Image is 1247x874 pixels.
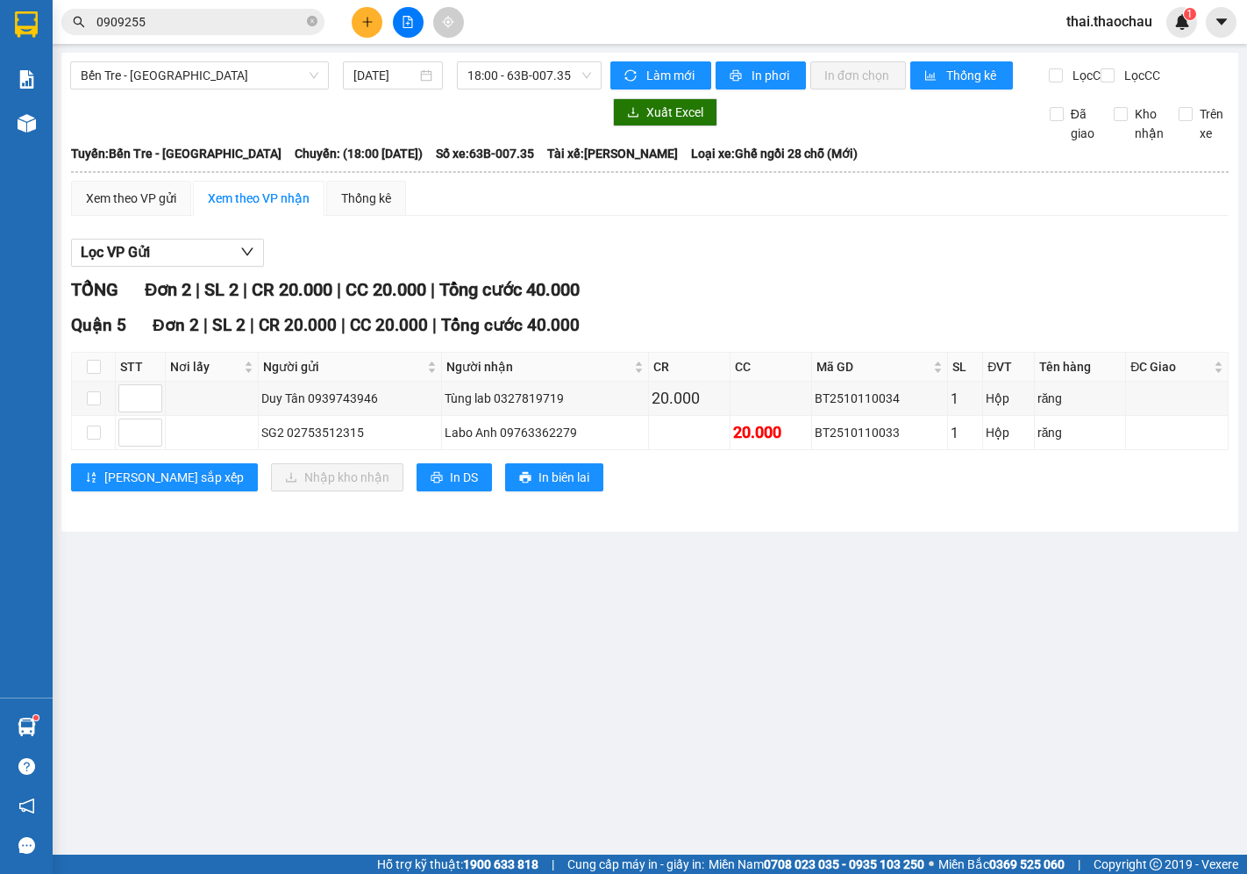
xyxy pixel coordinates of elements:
span: Quận 5 [71,315,126,335]
span: | [1078,855,1080,874]
button: bar-chartThống kê [910,61,1013,90]
span: ⚪️ [929,861,934,868]
button: Lọc VP Gửi [71,239,264,267]
div: Duy Tân 0939743946 [261,389,438,408]
button: plus [352,7,382,38]
span: CC 20.000 [346,279,426,300]
span: Đơn 2 [153,315,199,335]
button: caret-down [1206,7,1236,38]
span: copyright [1150,858,1162,870]
span: SL 2 [204,279,239,300]
span: CR 20.000 [259,315,337,335]
td: BT2510110034 [812,382,948,416]
th: Tên hàng [1035,353,1127,382]
span: download [627,106,639,120]
span: Làm mới [646,66,697,85]
span: close-circle [307,14,317,31]
span: printer [519,471,531,485]
span: | [341,315,346,335]
div: Xem theo VP gửi [86,189,176,208]
div: răng [1037,389,1123,408]
span: 18:00 - 63B-007.35 [467,62,591,89]
span: plus [361,16,374,28]
span: Trên xe [1193,104,1230,143]
span: Tổng cước 40.000 [441,315,580,335]
span: caret-down [1214,14,1229,30]
span: Mã GD [816,357,930,376]
button: printerIn biên lai [505,463,603,491]
span: Bến Tre - Sài Gòn [81,62,318,89]
div: Hộp [986,423,1030,442]
div: Labo Anh 09763362279 [445,423,645,442]
span: | [431,279,435,300]
input: 11/10/2025 [353,66,417,85]
strong: 0369 525 060 [989,857,1065,871]
td: BT2510110033 [812,416,948,450]
button: sort-ascending[PERSON_NAME] sắp xếp [71,463,258,491]
th: STT [116,353,166,382]
span: Tổng cước 40.000 [439,279,580,300]
span: message [18,837,35,854]
img: logo-vxr [15,11,38,38]
span: Đã giao [1064,104,1101,143]
span: sync [624,69,639,83]
img: warehouse-icon [18,718,36,736]
div: BT2510110033 [815,423,944,442]
button: downloadNhập kho nhận [271,463,403,491]
span: aim [442,16,454,28]
span: [PERSON_NAME] sắp xếp [104,468,244,487]
span: question-circle [18,758,35,775]
span: Kho nhận [1128,104,1171,143]
sup: 1 [33,715,39,720]
sup: 1 [1184,8,1196,20]
input: Tìm tên, số ĐT hoặc mã đơn [96,12,303,32]
span: Thống kê [946,66,999,85]
span: Lọc VP Gửi [81,241,150,263]
span: Lọc CC [1117,66,1163,85]
img: icon-new-feature [1174,14,1190,30]
strong: 0708 023 035 - 0935 103 250 [764,857,924,871]
span: | [552,855,554,874]
span: Tài xế: [PERSON_NAME] [547,144,678,163]
span: | [243,279,247,300]
span: printer [431,471,443,485]
div: Tùng lab 0327819719 [445,389,645,408]
span: Cung cấp máy in - giấy in: [567,855,704,874]
span: Người nhận [446,357,631,376]
span: file-add [402,16,414,28]
span: search [73,16,85,28]
div: BT2510110034 [815,389,944,408]
span: In phơi [752,66,792,85]
button: printerIn phơi [716,61,806,90]
span: Loại xe: Ghế ngồi 28 chỗ (Mới) [691,144,858,163]
span: ĐC Giao [1130,357,1210,376]
span: CR 20.000 [252,279,332,300]
button: aim [433,7,464,38]
div: Xem theo VP nhận [208,189,310,208]
span: Miền Bắc [938,855,1065,874]
div: răng [1037,423,1123,442]
span: Chuyến: (18:00 [DATE]) [295,144,423,163]
span: Hỗ trợ kỹ thuật: [377,855,538,874]
div: SG2 02753512315 [261,423,438,442]
span: Người gửi [263,357,424,376]
span: CC 20.000 [350,315,428,335]
th: ĐVT [983,353,1034,382]
span: Đơn 2 [145,279,191,300]
span: TỔNG [71,279,118,300]
span: | [196,279,200,300]
strong: 1900 633 818 [463,857,538,871]
span: In biên lai [538,468,589,487]
th: SL [948,353,983,382]
button: printerIn DS [417,463,492,491]
span: In DS [450,468,478,487]
span: Lọc CR [1065,66,1111,85]
span: SL 2 [212,315,246,335]
b: Tuyến: Bến Tre - [GEOGRAPHIC_DATA] [71,147,281,161]
span: bar-chart [924,69,939,83]
span: | [203,315,208,335]
img: warehouse-icon [18,114,36,133]
button: In đơn chọn [810,61,906,90]
img: solution-icon [18,70,36,89]
span: printer [730,69,745,83]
